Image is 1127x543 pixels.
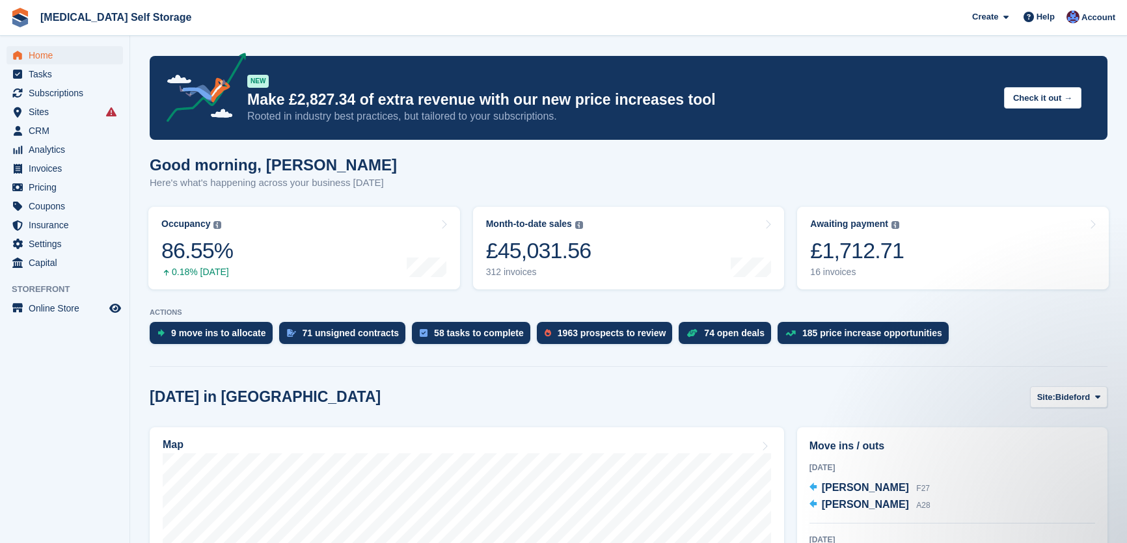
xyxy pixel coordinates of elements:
span: Bideford [1055,391,1090,404]
a: 9 move ins to allocate [150,322,279,351]
div: 312 invoices [486,267,591,278]
img: deal-1b604bf984904fb50ccaf53a9ad4b4a5d6e5aea283cecdc64d6e3604feb123c2.svg [686,328,698,338]
span: Insurance [29,216,107,234]
span: Capital [29,254,107,272]
h2: Move ins / outs [809,438,1095,454]
div: 86.55% [161,237,233,264]
div: 0.18% [DATE] [161,267,233,278]
span: Tasks [29,65,107,83]
img: contract_signature_icon-13c848040528278c33f63329250d36e43548de30e8caae1d1a13099fd9432cc5.svg [287,329,296,337]
a: menu [7,235,123,253]
span: A28 [916,501,930,510]
span: Online Store [29,299,107,317]
span: Invoices [29,159,107,178]
div: Month-to-date sales [486,219,572,230]
a: menu [7,46,123,64]
a: 74 open deals [679,322,778,351]
a: menu [7,159,123,178]
span: Subscriptions [29,84,107,102]
p: Rooted in industry best practices, but tailored to your subscriptions. [247,109,994,124]
div: Occupancy [161,219,210,230]
span: Create [972,10,998,23]
a: 71 unsigned contracts [279,322,413,351]
a: menu [7,197,123,215]
div: NEW [247,75,269,88]
span: Pricing [29,178,107,196]
span: F27 [916,484,930,493]
a: 1963 prospects to review [537,322,679,351]
a: menu [7,65,123,83]
a: menu [7,254,123,272]
img: price-adjustments-announcement-icon-8257ccfd72463d97f412b2fc003d46551f7dbcb40ab6d574587a9cd5c0d94... [156,53,247,127]
img: stora-icon-8386f47178a22dfd0bd8f6a31ec36ba5ce8667c1dd55bd0f319d3a0aa187defe.svg [10,8,30,27]
span: Help [1037,10,1055,23]
a: menu [7,103,123,121]
span: CRM [29,122,107,140]
img: icon-info-grey-7440780725fd019a000dd9b08b2336e03edf1995a4989e88bcd33f0948082b44.svg [891,221,899,229]
div: 71 unsigned contracts [303,328,400,338]
div: Awaiting payment [810,219,888,230]
p: Make £2,827.34 of extra revenue with our new price increases tool [247,90,994,109]
div: [DATE] [809,462,1095,473]
span: Coupons [29,197,107,215]
a: Preview store [107,300,123,316]
span: Sites [29,103,107,121]
img: prospect-51fa495bee0391a8d652442698ab0144808aea92771e9ea1ae160a38d050c398.svg [545,329,551,337]
p: ACTIONS [150,308,1107,317]
div: 1963 prospects to review [558,328,666,338]
a: menu [7,122,123,140]
img: price_increase_opportunities-93ffe204e8149a01c8c9dc8f82e8f89637d9d84a8eef4429ea346261dce0b2c0.svg [785,330,796,336]
img: task-75834270c22a3079a89374b754ae025e5fb1db73e45f91037f5363f120a921f8.svg [420,329,428,337]
div: 58 tasks to complete [434,328,524,338]
a: menu [7,84,123,102]
span: Settings [29,235,107,253]
span: [PERSON_NAME] [822,482,909,493]
a: menu [7,216,123,234]
a: menu [7,178,123,196]
a: [MEDICAL_DATA] Self Storage [35,7,197,28]
a: [PERSON_NAME] A28 [809,497,930,514]
span: [PERSON_NAME] [822,499,909,510]
a: Occupancy 86.55% 0.18% [DATE] [148,207,460,289]
div: 16 invoices [810,267,904,278]
button: Check it out → [1004,87,1081,109]
span: Storefront [12,283,129,296]
div: 185 price increase opportunities [802,328,942,338]
a: [PERSON_NAME] F27 [809,480,930,497]
a: Awaiting payment £1,712.71 16 invoices [797,207,1109,289]
img: Helen Walker [1066,10,1079,23]
span: Home [29,46,107,64]
span: Site: [1037,391,1055,404]
h1: Good morning, [PERSON_NAME] [150,156,397,174]
div: 74 open deals [704,328,765,338]
div: £1,712.71 [810,237,904,264]
i: Smart entry sync failures have occurred [106,107,116,117]
p: Here's what's happening across your business [DATE] [150,176,397,191]
a: menu [7,140,123,159]
img: move_ins_to_allocate_icon-fdf77a2bb77ea45bf5b3d319d69a93e2d87916cf1d5bf7949dd705db3b84f3ca.svg [157,329,165,337]
div: 9 move ins to allocate [171,328,266,338]
div: £45,031.56 [486,237,591,264]
h2: Map [163,439,183,451]
span: Account [1081,11,1115,24]
img: icon-info-grey-7440780725fd019a000dd9b08b2336e03edf1995a4989e88bcd33f0948082b44.svg [213,221,221,229]
a: 58 tasks to complete [412,322,537,351]
h2: [DATE] in [GEOGRAPHIC_DATA] [150,388,381,406]
img: icon-info-grey-7440780725fd019a000dd9b08b2336e03edf1995a4989e88bcd33f0948082b44.svg [575,221,583,229]
a: 185 price increase opportunities [778,322,955,351]
button: Site: Bideford [1030,386,1107,408]
span: Analytics [29,140,107,159]
a: menu [7,299,123,317]
a: Month-to-date sales £45,031.56 312 invoices [473,207,785,289]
